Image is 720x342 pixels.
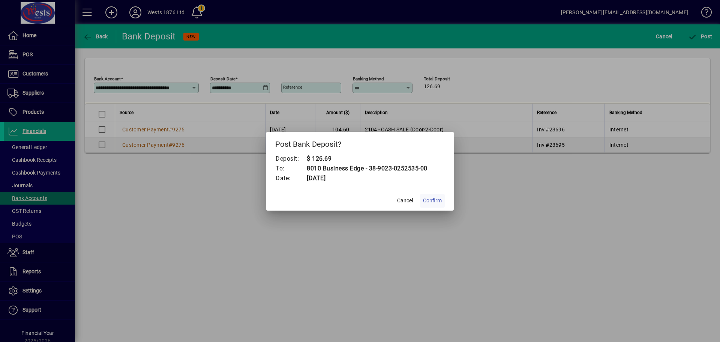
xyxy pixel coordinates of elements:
td: To: [275,164,306,173]
h2: Post Bank Deposit? [266,132,454,154]
td: Deposit: [275,154,306,164]
button: Confirm [420,194,445,208]
span: Cancel [397,197,413,205]
span: Confirm [423,197,442,205]
button: Cancel [393,194,417,208]
td: Date: [275,173,306,183]
td: $ 126.69 [306,154,427,164]
td: 8010 Business Edge - 38-9023-0252535-00 [306,164,427,173]
td: [DATE] [306,173,427,183]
